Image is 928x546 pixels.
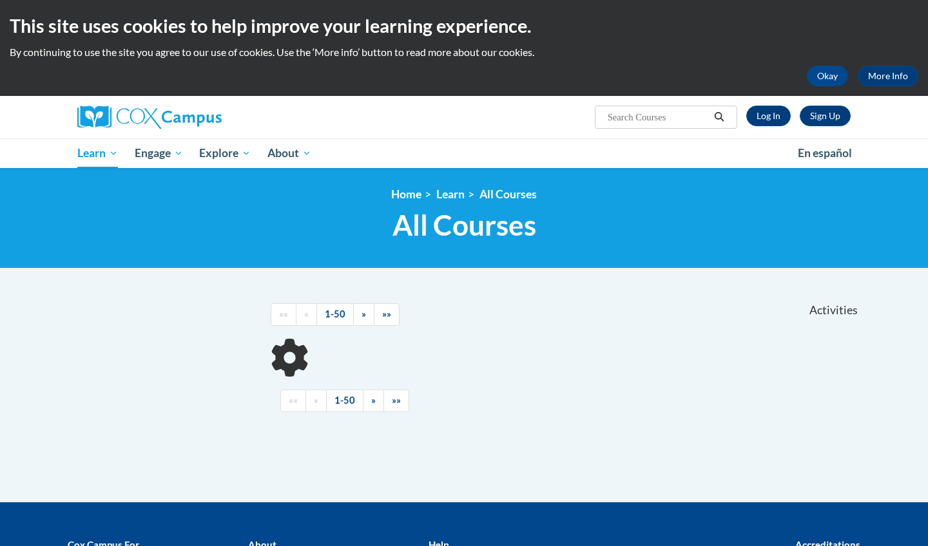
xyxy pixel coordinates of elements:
p: By continuing to use the site you agree to our use of cookies. Use the ‘More info’ button to read... [10,45,918,59]
a: End [383,390,409,412]
span: » [371,395,376,406]
a: All Courses [479,187,537,201]
button: Search [710,109,729,125]
div: Main menu [58,138,870,168]
a: Previous [296,303,317,326]
span: Learn [77,146,118,161]
h2: This site uses cookies to help improve your learning experience. [10,13,918,39]
span: «« [279,308,288,319]
span: Engage [135,146,183,161]
a: 1-50 [326,390,363,412]
a: En español [789,140,860,167]
span: » [362,308,366,319]
a: Register [800,106,851,126]
input: Search Courses [606,109,710,125]
span: Activities [809,303,858,317]
a: Log In [746,106,791,126]
a: Cox Campus [77,106,322,129]
a: Next [353,303,374,326]
a: Learn [436,187,465,201]
span: About [267,146,311,161]
img: Cox Campus [77,106,222,129]
span: »» [392,395,401,406]
a: End [374,303,400,326]
span: «« [289,395,298,406]
a: More Info [858,66,918,86]
a: Next [363,390,384,412]
a: Engage [126,138,191,168]
a: Home [391,187,421,201]
button: Okay [807,66,848,86]
span: »» [382,308,391,319]
span: « [304,308,309,319]
a: Learn [69,138,126,168]
a: Previous [305,390,327,412]
span: Explore [199,146,251,161]
a: 1-50 [316,303,354,326]
a: Begining [271,303,296,326]
a: Explore [191,138,259,168]
span: All Courses [392,208,536,242]
span: En español [798,146,852,160]
span: « [314,395,318,406]
a: Begining [280,390,306,412]
a: About [259,138,320,168]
